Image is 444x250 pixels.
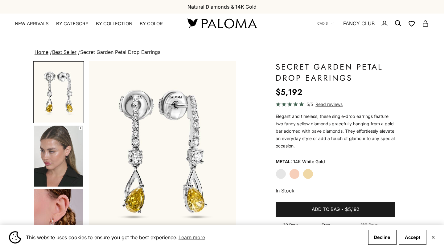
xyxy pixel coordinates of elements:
summary: By Collection [96,21,132,27]
h1: Secret Garden Petal Drop Earrings [276,61,395,83]
img: #WhiteGold [89,61,236,243]
img: #WhiteGold [34,62,83,123]
button: CAD $ [317,21,334,26]
p: Elegant and timeless, these single-drop earrings feature two fancy yellow diamonds gracefully han... [276,113,395,150]
button: Add to bag-$5,192 [276,202,395,217]
summary: By Color [140,21,163,27]
a: Best Seller [52,49,76,55]
p: Free Shipping [322,222,347,235]
span: 5/5 [306,101,313,108]
span: Read reviews [315,101,343,108]
span: Secret Garden Petal Drop Earrings [80,49,160,55]
span: Add to bag [312,206,340,213]
p: Natural Diamonds & 14K Gold [187,3,257,11]
nav: Secondary navigation [317,14,429,33]
button: Accept [399,230,426,245]
nav: breadcrumbs [33,48,411,57]
summary: By Category [56,21,88,27]
button: Close [431,236,435,239]
a: Learn more [178,233,206,242]
a: Home [35,49,48,55]
p: 30 Days Return [283,222,312,235]
img: Cookie banner [9,231,21,244]
div: Item 1 of 13 [89,61,236,243]
img: #YellowGold #RoseGold #WhiteGold [34,126,83,187]
nav: Primary navigation [15,21,173,27]
span: $5,192 [345,206,359,213]
p: 180 Days Warranty [361,222,395,235]
a: 5/5 Read reviews [276,101,395,108]
legend: Metal: [276,157,292,166]
span: CAD $ [317,21,328,26]
a: NEW ARRIVALS [15,21,49,27]
sale-price: $5,192 [276,86,302,98]
span: This website uses cookies to ensure you get the best experience. [26,233,363,242]
variant-option-value: 14K White Gold [293,157,325,166]
a: FANCY CLUB [343,19,375,27]
button: Decline [368,230,397,245]
button: Go to item 4 [33,125,84,187]
button: Go to item 1 [33,61,84,123]
p: In Stock [276,187,395,195]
